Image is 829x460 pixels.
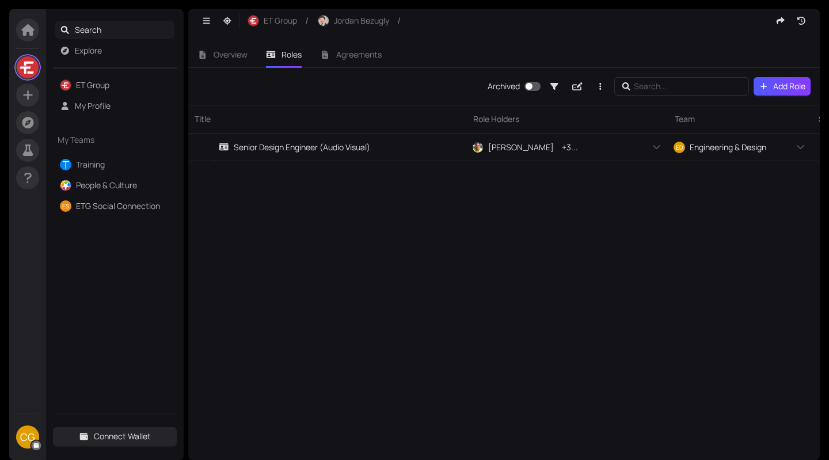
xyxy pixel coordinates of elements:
span: Add Role [773,80,805,93]
img: gq29ORvHPP.jpeg [473,142,483,153]
span: CG [20,425,35,448]
span: Search [75,21,170,39]
div: My Teams [53,127,177,153]
span: ED [676,142,683,153]
span: [PERSON_NAME] [488,141,554,154]
a: Senior Design Engineer (Audio Visual) [219,134,444,161]
button: ET Group [242,12,303,30]
div: Team [668,105,812,133]
img: IpihPIvybC.jpeg [318,16,329,26]
span: Agreements [336,49,382,60]
a: ET Group [76,79,109,90]
span: Engineering & Design [690,141,766,154]
div: Archived [488,80,520,93]
a: ETG Social Connection [76,200,160,211]
div: Title [188,105,467,133]
div: Role Holders [467,105,668,133]
span: Jordan Bezugly [334,14,389,27]
span: / [303,2,312,39]
a: My Profile [75,100,111,111]
span: Connect Wallet [94,430,151,443]
span: My Teams [58,134,152,146]
span: Overview [214,49,248,60]
button: Jordan Bezugly [312,12,395,30]
span: ET Group [264,14,297,27]
button: Connect Wallet [53,427,177,446]
span: Roles [282,49,302,60]
input: Search... [634,80,733,93]
div: Senior Design Engineer (Audio Visual) [219,141,370,154]
button: Add Role [754,77,811,96]
a: Explore [75,45,102,56]
img: LsfHRQdbm8.jpeg [17,56,39,78]
img: r-RjKx4yED.jpeg [248,16,258,26]
span: / [395,2,404,39]
div: + 3 ... [557,140,580,154]
a: People & Culture [76,180,137,191]
a: Training [76,159,105,170]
